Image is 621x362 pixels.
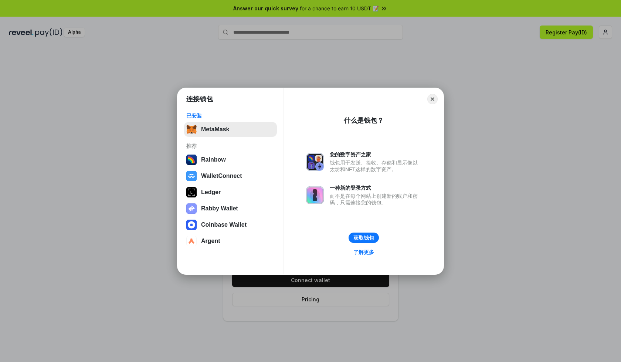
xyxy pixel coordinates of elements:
[184,217,277,232] button: Coinbase Wallet
[330,151,421,158] div: 您的数字资产之家
[186,171,197,181] img: svg+xml,%3Csvg%20width%3D%2228%22%20height%3D%2228%22%20viewBox%3D%220%200%2028%2028%22%20fill%3D...
[349,233,379,243] button: 获取钱包
[201,221,247,228] div: Coinbase Wallet
[353,249,374,256] div: 了解更多
[427,94,438,104] button: Close
[184,152,277,167] button: Rainbow
[186,112,275,119] div: 已安装
[186,143,275,149] div: 推荐
[201,205,238,212] div: Rabby Wallet
[186,203,197,214] img: svg+xml,%3Csvg%20xmlns%3D%22http%3A%2F%2Fwww.w3.org%2F2000%2Fsvg%22%20fill%3D%22none%22%20viewBox...
[186,236,197,246] img: svg+xml,%3Csvg%20width%3D%2228%22%20height%3D%2228%22%20viewBox%3D%220%200%2028%2028%22%20fill%3D...
[201,126,229,133] div: MetaMask
[184,169,277,183] button: WalletConnect
[330,185,421,191] div: 一种新的登录方式
[306,186,324,204] img: svg+xml,%3Csvg%20xmlns%3D%22http%3A%2F%2Fwww.w3.org%2F2000%2Fsvg%22%20fill%3D%22none%22%20viewBox...
[186,155,197,165] img: svg+xml,%3Csvg%20width%3D%22120%22%20height%3D%22120%22%20viewBox%3D%220%200%20120%20120%22%20fil...
[330,193,421,206] div: 而不是在每个网站上创建新的账户和密码，只需连接您的钱包。
[184,185,277,200] button: Ledger
[353,234,374,241] div: 获取钱包
[184,201,277,216] button: Rabby Wallet
[330,159,421,173] div: 钱包用于发送、接收、存储和显示像以太坊和NFT这样的数字资产。
[186,95,213,104] h1: 连接钱包
[201,173,242,179] div: WalletConnect
[201,238,220,244] div: Argent
[201,189,221,196] div: Ledger
[306,153,324,171] img: svg+xml,%3Csvg%20xmlns%3D%22http%3A%2F%2Fwww.w3.org%2F2000%2Fsvg%22%20fill%3D%22none%22%20viewBox...
[186,220,197,230] img: svg+xml,%3Csvg%20width%3D%2228%22%20height%3D%2228%22%20viewBox%3D%220%200%2028%2028%22%20fill%3D...
[186,187,197,197] img: svg+xml,%3Csvg%20xmlns%3D%22http%3A%2F%2Fwww.w3.org%2F2000%2Fsvg%22%20width%3D%2228%22%20height%3...
[184,122,277,137] button: MetaMask
[184,234,277,248] button: Argent
[344,116,384,125] div: 什么是钱包？
[186,124,197,135] img: svg+xml,%3Csvg%20fill%3D%22none%22%20height%3D%2233%22%20viewBox%3D%220%200%2035%2033%22%20width%...
[349,247,379,257] a: 了解更多
[201,156,226,163] div: Rainbow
